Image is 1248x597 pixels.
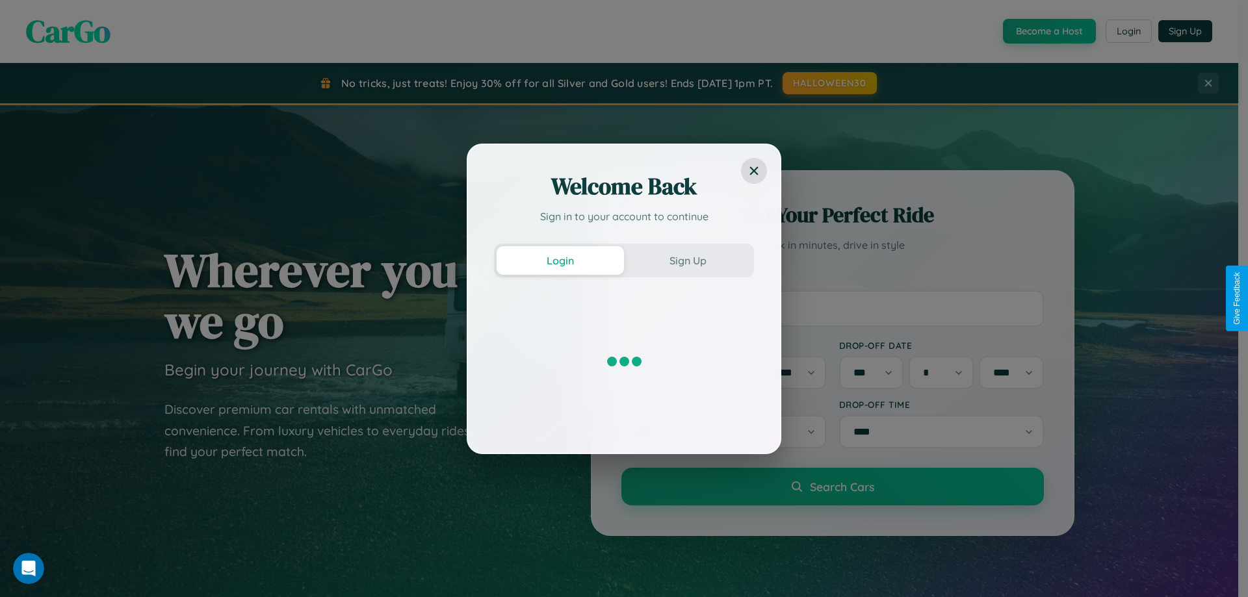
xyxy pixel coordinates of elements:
h2: Welcome Back [494,171,754,202]
p: Sign in to your account to continue [494,209,754,224]
div: Give Feedback [1232,272,1241,325]
button: Sign Up [624,246,751,275]
button: Login [497,246,624,275]
iframe: Intercom live chat [13,553,44,584]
